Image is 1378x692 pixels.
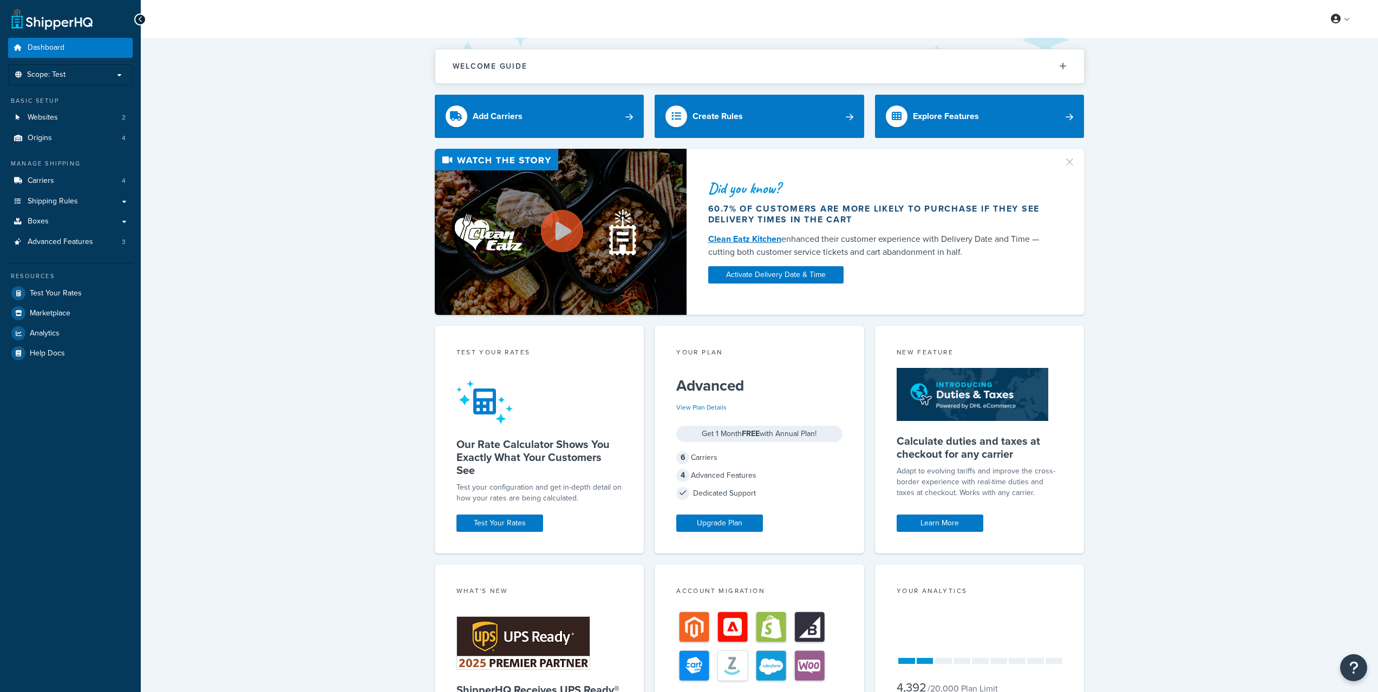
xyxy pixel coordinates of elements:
[30,349,65,358] span: Help Docs
[676,586,843,598] div: Account Migration
[676,486,843,501] div: Dedicated Support
[28,238,93,247] span: Advanced Features
[676,347,843,360] div: Your Plan
[676,450,843,465] div: Carriers
[897,434,1063,460] h5: Calculate duties and taxes at checkout for any carrier
[676,469,689,482] span: 4
[28,113,58,122] span: Websites
[708,181,1050,196] div: Did you know?
[8,171,133,191] li: Carriers
[708,266,844,284] a: Activate Delivery Date & Time
[676,468,843,483] div: Advanced Features
[897,347,1063,360] div: New Feature
[897,586,1063,598] div: Your Analytics
[913,109,979,124] div: Explore Features
[8,212,133,232] a: Boxes
[122,134,126,143] span: 4
[655,95,864,138] a: Create Rules
[875,95,1085,138] a: Explore Features
[708,233,1050,259] div: enhanced their customer experience with Delivery Date and Time — cutting both customer service ti...
[456,438,623,477] h5: Our Rate Calculator Shows You Exactly What Your Customers See
[28,134,52,143] span: Origins
[676,426,843,442] div: Get 1 Month with Annual Plan!
[708,233,781,245] a: Clean Eatz Kitchen
[28,217,49,226] span: Boxes
[435,49,1084,83] button: Welcome Guide
[456,482,623,504] div: Test your configuration and get in-depth detail on how your rates are being calculated.
[473,109,523,124] div: Add Carriers
[30,329,60,338] span: Analytics
[435,95,644,138] a: Add Carriers
[8,192,133,212] a: Shipping Rules
[8,344,133,363] a: Help Docs
[676,515,763,532] a: Upgrade Plan
[8,324,133,343] a: Analytics
[8,232,133,252] a: Advanced Features3
[456,347,623,360] div: Test your rates
[8,96,133,106] div: Basic Setup
[8,128,133,148] li: Origins
[897,466,1063,498] p: Adapt to evolving tariffs and improve the cross-border experience with real-time duties and taxes...
[27,70,66,80] span: Scope: Test
[8,159,133,168] div: Manage Shipping
[8,304,133,323] a: Marketplace
[122,238,126,247] span: 3
[8,108,133,128] li: Websites
[8,232,133,252] li: Advanced Features
[456,515,543,532] a: Test Your Rates
[8,108,133,128] a: Websites2
[8,272,133,281] div: Resources
[28,197,78,206] span: Shipping Rules
[30,309,70,318] span: Marketplace
[708,203,1050,225] div: 60.7% of customers are more likely to purchase if they see delivery times in the cart
[122,113,126,122] span: 2
[8,128,133,148] a: Origins4
[28,176,54,186] span: Carriers
[8,171,133,191] a: Carriers4
[676,377,843,394] h5: Advanced
[8,284,133,303] a: Test Your Rates
[693,109,743,124] div: Create Rules
[8,38,133,58] a: Dashboard
[453,62,527,70] h2: Welcome Guide
[122,176,126,186] span: 4
[1340,654,1367,681] button: Open Resource Center
[676,403,727,412] a: View Plan Details
[30,289,82,298] span: Test Your Rates
[28,43,64,52] span: Dashboard
[676,451,689,464] span: 6
[897,515,983,532] a: Learn More
[456,586,623,598] div: What's New
[435,149,687,315] img: Video thumbnail
[742,428,760,439] strong: FREE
